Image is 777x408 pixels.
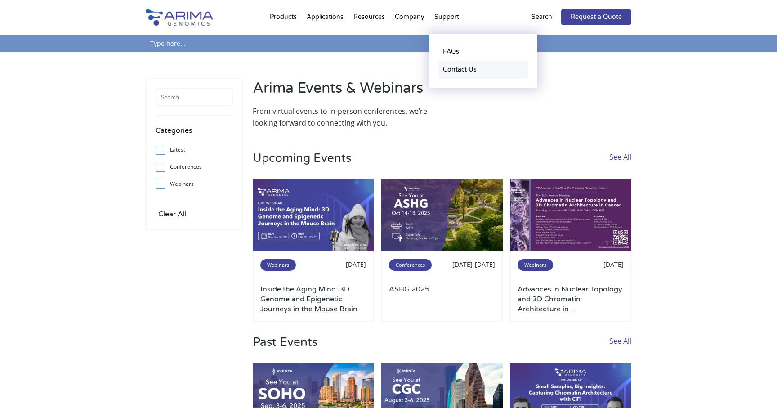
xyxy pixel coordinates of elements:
span: Webinars [518,259,553,271]
a: Advances in Nuclear Topology and 3D Chromatin Architecture in [MEDICAL_DATA] [518,284,624,314]
img: Arima-Genomics-logo [146,9,213,26]
input: Clear All [156,208,189,220]
input: Search [156,88,233,106]
label: Latest [156,143,233,157]
h3: Past Events [253,335,317,363]
h3: Upcoming Events [253,151,351,179]
h2: Arima Events & Webinars [253,78,438,105]
span: Conferences [389,259,432,271]
img: Use-This-For-Webinar-Images-2-500x300.jpg [253,179,374,252]
a: ASHG 2025 [389,284,495,314]
a: Inside the Aging Mind: 3D Genome and Epigenetic Journeys in the Mouse Brain [260,284,366,314]
a: Contact Us [438,61,528,79]
span: Webinars [260,259,296,271]
span: [DATE] [603,260,624,269]
span: [DATE] [346,260,366,269]
img: ashg-2025-500x300.jpg [381,179,503,252]
p: From virtual events to in-person conferences, we’re looking forward to connecting with you. [253,105,438,129]
a: FAQs [438,43,528,61]
img: NYU-X-Post-No-Agenda-500x300.jpg [510,179,631,252]
a: Request a Quote [561,9,631,25]
h4: Categories [156,125,233,143]
label: Webinars [156,177,233,191]
label: Conferences [156,160,233,174]
input: Type here... [146,35,631,52]
a: See All [609,335,631,363]
p: Search [531,11,552,23]
a: See All [609,151,631,179]
span: [DATE]-[DATE] [452,260,495,269]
